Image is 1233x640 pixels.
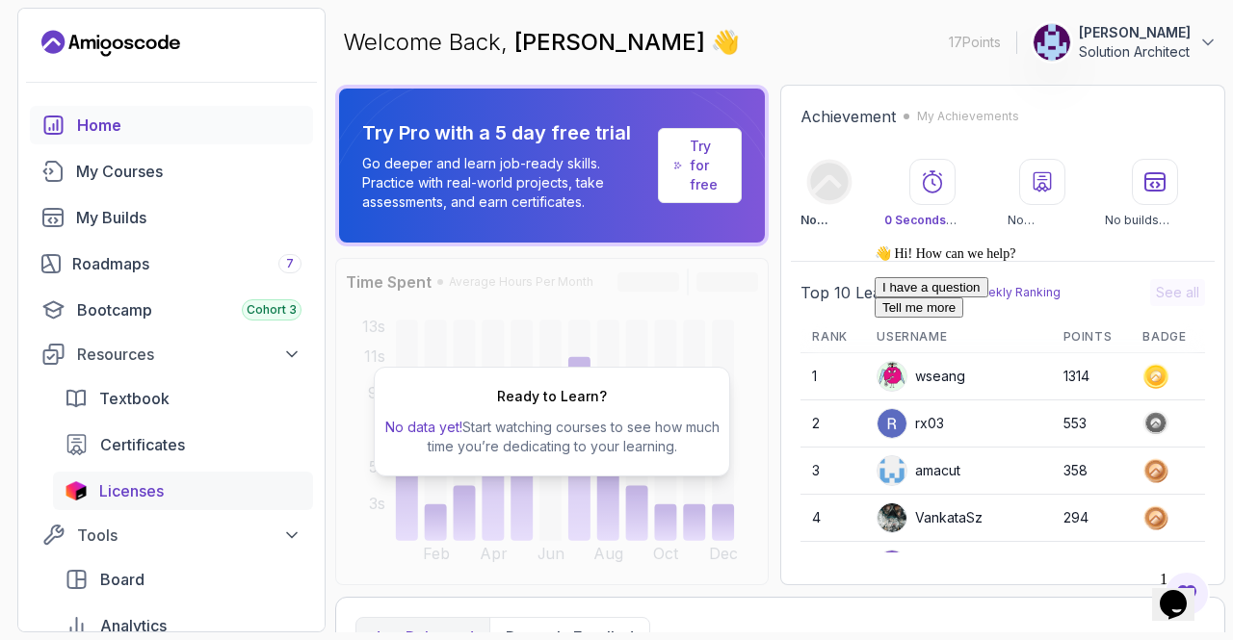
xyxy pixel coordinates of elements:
[690,137,725,194] a: Try for free
[53,379,313,418] a: textbook
[800,400,865,448] td: 2
[800,353,865,400] td: 1
[53,472,313,510] a: licenses
[30,106,313,144] a: home
[800,542,865,589] td: 5
[100,433,185,456] span: Certificates
[100,568,144,591] span: Board
[362,154,650,212] p: Go deeper and learn job-ready skills. Practice with real-world projects, take assessments, and ea...
[1079,42,1191,62] p: Solution Architect
[917,109,1019,124] p: My Achievements
[884,213,957,227] span: 0 Seconds
[30,198,313,237] a: builds
[65,481,88,500] img: jetbrains icon
[708,23,746,62] span: 👋
[1034,24,1070,61] img: user profile image
[343,27,740,58] p: Welcome Back,
[800,495,865,542] td: 4
[77,114,302,137] div: Home
[77,524,302,547] div: Tools
[8,9,148,23] span: 👋 Hi! How can we help?
[53,560,313,599] a: board
[514,28,711,56] span: [PERSON_NAME]
[1105,213,1205,228] p: No builds completed
[77,343,302,366] div: Resources
[497,387,607,406] h2: Ready to Learn?
[72,252,302,275] div: Roadmaps
[8,60,96,80] button: Tell me more
[884,213,981,228] p: Watched
[8,39,121,60] button: I have a question
[800,448,865,495] td: 3
[1008,213,1078,228] p: No certificates
[800,105,896,128] h2: Achievement
[100,614,167,637] span: Analytics
[949,33,1001,52] p: 17 Points
[1033,23,1218,62] button: user profile image[PERSON_NAME]Solution Architect
[99,479,164,502] span: Licenses
[30,244,313,283] a: roadmaps
[41,28,180,59] a: Landing page
[76,206,302,229] div: My Builds
[382,418,721,456] p: Start watching courses to see how much time you’re dedicating to your learning.
[30,337,313,371] button: Resources
[77,298,302,321] div: Bootcamp
[867,238,1214,553] iframe: chat widget
[1079,23,1191,42] p: [PERSON_NAME]
[800,321,865,353] th: Rank
[53,425,313,464] a: certificates
[30,152,313,191] a: courses
[99,387,170,410] span: Textbook
[247,302,297,318] span: Cohort 3
[385,419,462,435] span: No data yet!
[76,160,302,183] div: My Courses
[800,281,949,304] h2: Top 10 Leaderboard
[865,321,1051,353] th: Username
[1152,563,1214,621] iframe: chat widget
[658,128,742,203] a: Try for free
[8,8,354,80] div: 👋 Hi! How can we help?I have a questionTell me more
[362,119,650,146] p: Try Pro with a 5 day free trial
[30,291,313,329] a: bootcamp
[800,213,857,228] p: No Badge :(
[30,518,313,552] button: Tools
[286,256,294,271] span: 7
